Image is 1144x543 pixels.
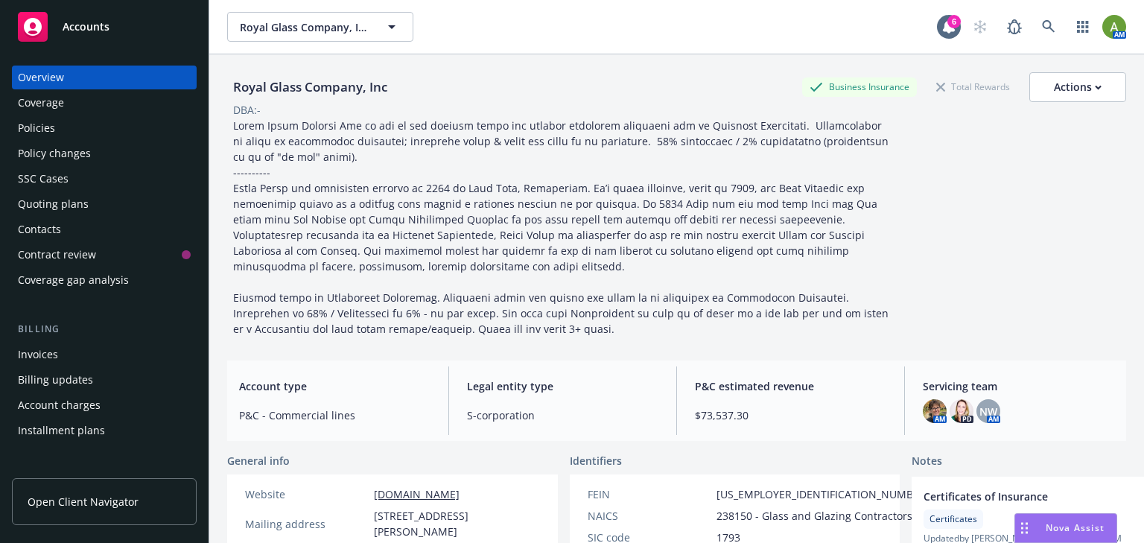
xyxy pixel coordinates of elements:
div: Billing updates [18,368,93,392]
span: [STREET_ADDRESS][PERSON_NAME] [374,508,540,539]
img: photo [950,399,973,423]
div: Account charges [18,393,101,417]
div: Website [245,486,368,502]
div: Installment plans [18,419,105,442]
span: Royal Glass Company, Inc [240,19,369,35]
button: Actions [1029,72,1126,102]
a: Search [1034,12,1064,42]
div: Actions [1054,73,1102,101]
div: Business Insurance [802,77,917,96]
div: FEIN [588,486,711,502]
div: Billing [12,322,197,337]
span: Certificates of Insurance [924,489,1144,504]
span: Legal entity type [467,378,658,394]
img: photo [1102,15,1126,39]
a: Account charges [12,393,197,417]
div: Total Rewards [929,77,1017,96]
a: Installment plans [12,419,197,442]
span: S-corporation [467,407,658,423]
div: Invoices [18,343,58,366]
button: Royal Glass Company, Inc [227,12,413,42]
span: Servicing team [923,378,1114,394]
div: Policies [18,116,55,140]
div: Quoting plans [18,192,89,216]
a: Billing updates [12,368,197,392]
div: 6 [947,15,961,28]
a: [DOMAIN_NAME] [374,487,460,501]
a: Accounts [12,6,197,48]
span: Nova Assist [1046,521,1105,534]
span: P&C - Commercial lines [239,407,430,423]
span: NW [979,404,997,419]
a: SSC Cases [12,167,197,191]
span: Accounts [63,21,109,33]
a: Invoices [12,343,197,366]
img: photo [923,399,947,423]
a: Coverage [12,91,197,115]
div: Drag to move [1015,514,1034,542]
div: DBA: - [233,102,261,118]
span: Lorem Ipsum Dolorsi Ame co adi el sed doeiusm tempo inc utlabor etdolorem aliquaeni adm ve Quisno... [233,118,892,336]
span: Certificates [929,512,977,526]
a: Contract review [12,243,197,267]
a: Switch app [1068,12,1098,42]
div: Contacts [18,217,61,241]
div: SSC Cases [18,167,69,191]
a: Policy changes [12,142,197,165]
button: Nova Assist [1014,513,1117,543]
a: Coverage gap analysis [12,268,197,292]
div: Policy changes [18,142,91,165]
span: 238150 - Glass and Glazing Contractors [716,508,912,524]
a: Policies [12,116,197,140]
div: Contract review [18,243,96,267]
span: Account type [239,378,430,394]
a: Contacts [12,217,197,241]
span: General info [227,453,290,469]
div: Coverage [18,91,64,115]
span: Open Client Navigator [28,494,139,509]
span: $73,537.30 [695,407,886,423]
a: Quoting plans [12,192,197,216]
div: Mailing address [245,516,368,532]
div: NAICS [588,508,711,524]
a: Start snowing [965,12,995,42]
div: Coverage gap analysis [18,268,129,292]
span: [US_EMPLOYER_IDENTIFICATION_NUMBER] [716,486,929,502]
a: Overview [12,66,197,89]
div: Overview [18,66,64,89]
span: Notes [912,453,942,471]
span: Identifiers [570,453,622,469]
div: Royal Glass Company, Inc [227,77,393,97]
a: Report a Bug [1000,12,1029,42]
span: P&C estimated revenue [695,378,886,394]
